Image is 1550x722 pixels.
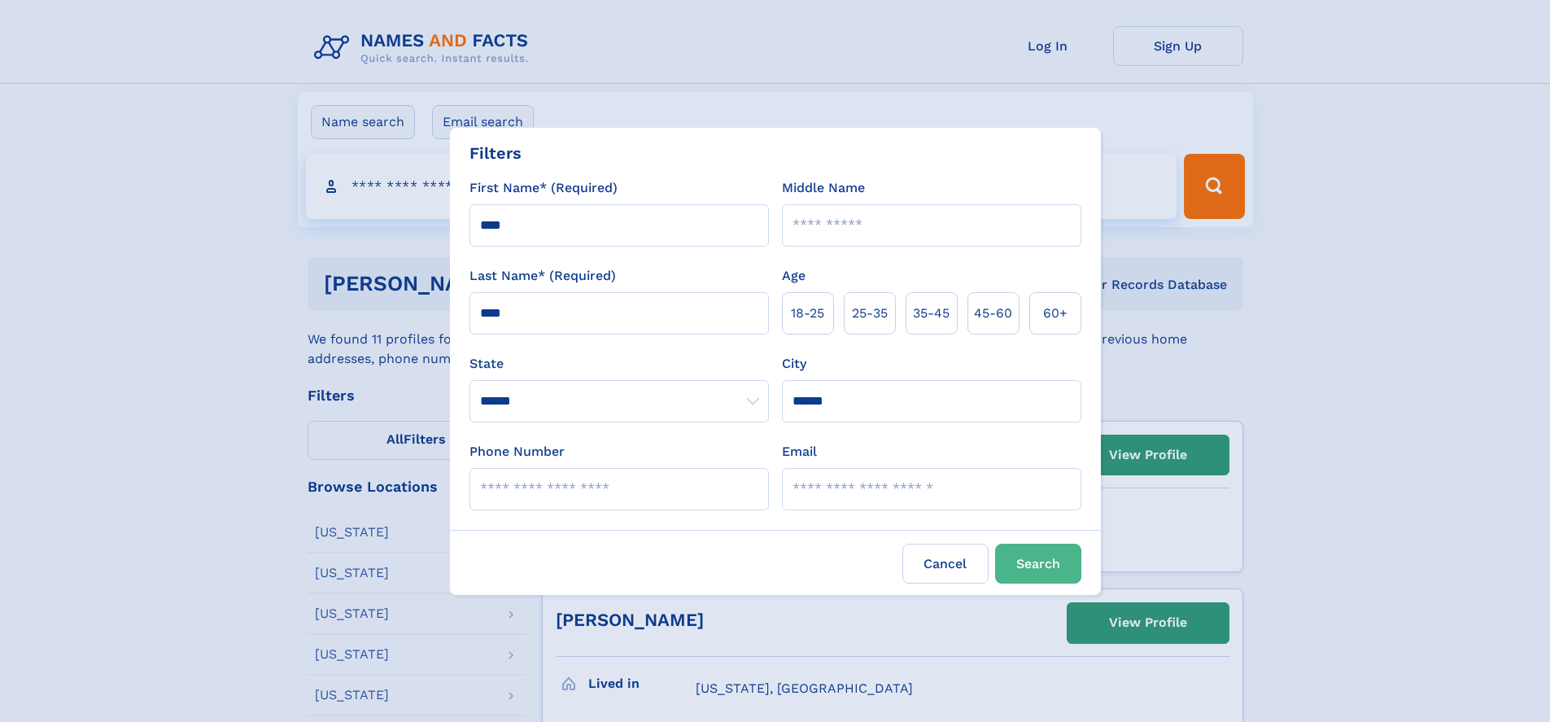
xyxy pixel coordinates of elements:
label: Email [782,442,817,462]
label: Age [782,266,806,286]
span: 25‑35 [852,304,888,323]
label: City [782,354,806,374]
label: State [469,354,769,374]
label: Phone Number [469,442,565,462]
div: Filters [469,141,522,165]
label: Middle Name [782,178,865,198]
span: 35‑45 [913,304,950,323]
label: Last Name* (Required) [469,266,616,286]
span: 45‑60 [974,304,1012,323]
label: First Name* (Required) [469,178,618,198]
span: 18‑25 [791,304,824,323]
button: Search [995,544,1081,584]
span: 60+ [1043,304,1068,323]
label: Cancel [902,544,989,584]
